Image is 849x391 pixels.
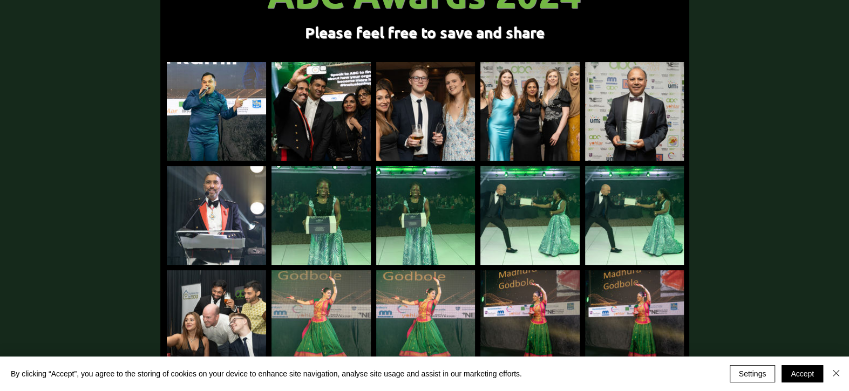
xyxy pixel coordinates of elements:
[730,365,776,382] button: Settings
[830,365,843,382] button: Close
[305,23,545,42] span: Please feel free to save and share
[782,365,823,382] button: Accept
[11,369,522,379] span: By clicking “Accept”, you agree to the storing of cookies on your device to enhance site navigati...
[830,367,843,380] img: Close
